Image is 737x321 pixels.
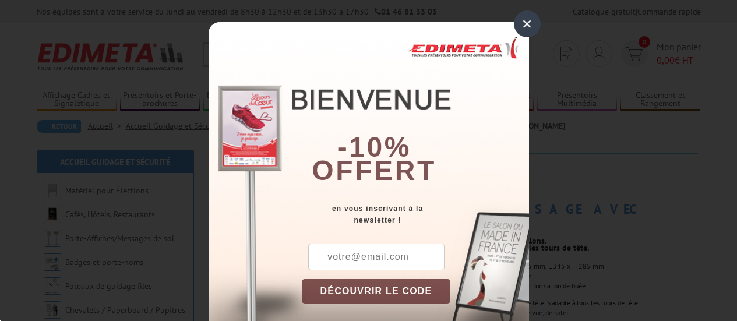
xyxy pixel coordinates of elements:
[302,203,529,226] div: en vous inscrivant à la newsletter !
[338,132,411,163] b: -10%
[302,279,451,304] button: DÉCOUVRIR LE CODE
[308,244,445,270] input: votre@email.com
[514,10,541,37] div: ×
[312,155,436,186] font: offert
